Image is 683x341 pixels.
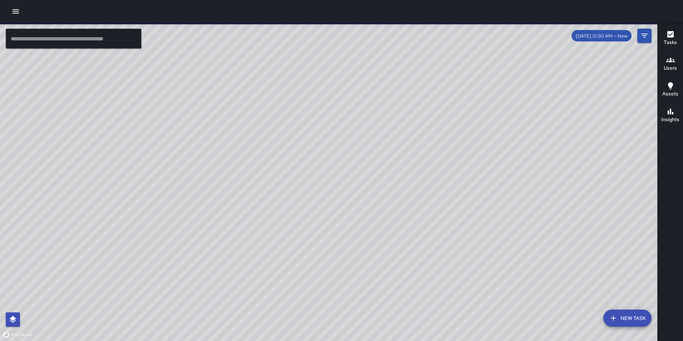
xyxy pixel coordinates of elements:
button: Users [658,51,683,77]
button: Filters [637,29,652,43]
button: Assets [658,77,683,103]
button: Tasks [658,26,683,51]
span: [DATE] 12:00 AM — Now [572,33,632,39]
button: New Task [603,310,652,327]
h6: Users [664,64,677,72]
button: Insights [658,103,683,129]
h6: Insights [661,116,679,124]
h6: Tasks [664,39,677,46]
h6: Assets [662,90,678,98]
